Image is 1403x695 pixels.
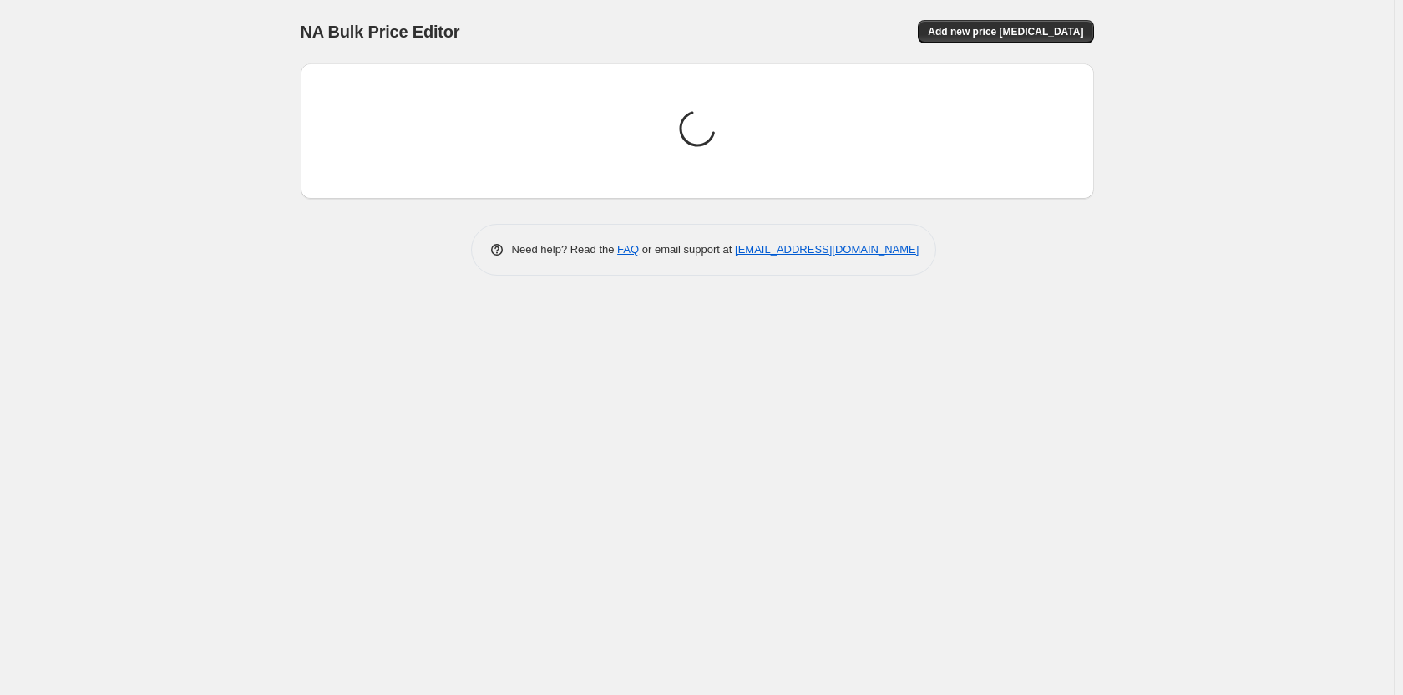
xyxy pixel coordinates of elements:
span: Add new price [MEDICAL_DATA] [928,25,1083,38]
button: Add new price [MEDICAL_DATA] [918,20,1093,43]
span: or email support at [639,243,735,256]
a: [EMAIL_ADDRESS][DOMAIN_NAME] [735,243,919,256]
a: FAQ [617,243,639,256]
span: NA Bulk Price Editor [301,23,460,41]
span: Need help? Read the [512,243,618,256]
